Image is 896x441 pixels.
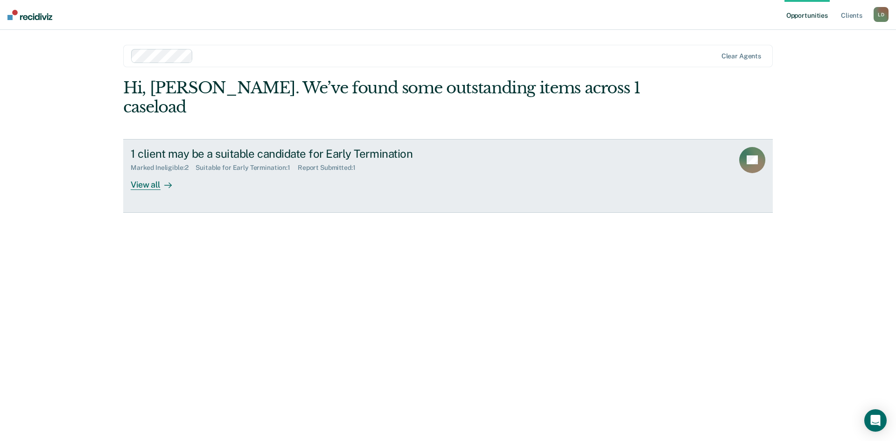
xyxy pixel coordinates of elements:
div: View all [131,172,183,190]
div: L D [874,7,889,22]
div: Open Intercom Messenger [864,409,887,432]
div: Suitable for Early Termination : 1 [196,164,298,172]
div: Hi, [PERSON_NAME]. We’ve found some outstanding items across 1 caseload [123,78,643,117]
img: Recidiviz [7,10,52,20]
div: Report Submitted : 1 [298,164,363,172]
a: 1 client may be a suitable candidate for Early TerminationMarked Ineligible:2Suitable for Early T... [123,139,773,213]
div: 1 client may be a suitable candidate for Early Termination [131,147,458,161]
div: Marked Ineligible : 2 [131,164,196,172]
div: Clear agents [721,52,761,60]
button: LD [874,7,889,22]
